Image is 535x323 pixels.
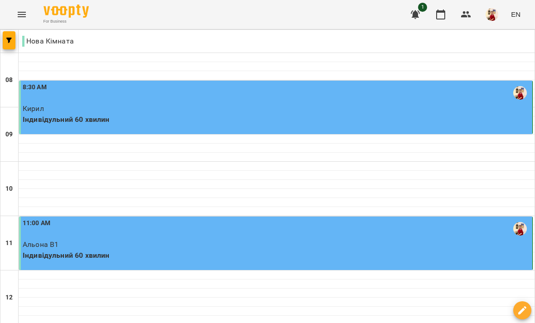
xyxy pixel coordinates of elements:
[44,19,89,24] span: For Business
[23,82,47,92] label: 8:30 AM
[507,6,524,23] button: EN
[23,218,50,228] label: 11:00 AM
[513,222,527,236] img: Вікторія
[511,10,520,19] span: EN
[418,3,427,12] span: 1
[23,114,530,125] p: Індивідульний 60 хвилин
[486,8,498,21] img: 3c452bf56c0f284fe529ddadb47b7c73.jpeg
[5,130,13,140] h6: 09
[23,240,58,249] span: Альона В1
[44,5,89,18] img: Voopty Logo
[23,104,44,113] span: Кирил
[22,36,74,47] p: Нова Кімната
[11,4,33,25] button: Menu
[5,238,13,248] h6: 11
[5,293,13,303] h6: 12
[23,250,530,261] p: Індивідульний 60 хвилин
[5,75,13,85] h6: 08
[5,184,13,194] h6: 10
[513,86,527,100] img: Вікторія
